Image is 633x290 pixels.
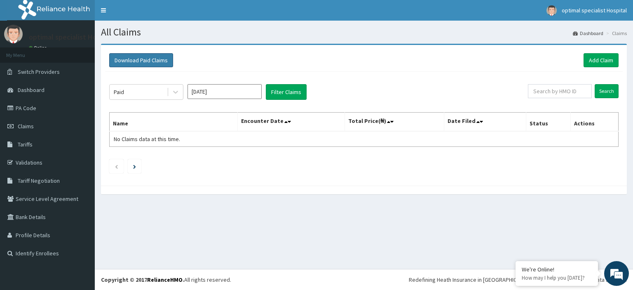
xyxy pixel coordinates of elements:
[95,269,633,290] footer: All rights reserved.
[266,84,307,100] button: Filter Claims
[109,53,173,67] button: Download Paid Claims
[147,276,183,283] a: RelianceHMO
[18,68,60,75] span: Switch Providers
[345,113,444,132] th: Total Price(₦)
[522,266,592,273] div: We're Online!
[18,86,45,94] span: Dashboard
[133,163,136,170] a: Next page
[114,88,124,96] div: Paid
[528,84,592,98] input: Search by HMO ID
[604,30,627,37] li: Claims
[101,276,184,283] strong: Copyright © 2017 .
[18,123,34,130] span: Claims
[522,274,592,281] p: How may I help you today?
[238,113,345,132] th: Encounter Date
[573,30,603,37] a: Dashboard
[18,141,33,148] span: Tariffs
[409,276,627,284] div: Redefining Heath Insurance in [GEOGRAPHIC_DATA] using Telemedicine and Data Science!
[444,113,526,132] th: Date Filed
[562,7,627,14] span: optimal specialist Hospital
[188,84,262,99] input: Select Month and Year
[18,177,60,184] span: Tariff Negotiation
[570,113,618,132] th: Actions
[114,135,180,143] span: No Claims data at this time.
[595,84,619,98] input: Search
[110,113,238,132] th: Name
[584,53,619,67] a: Add Claim
[115,163,118,170] a: Previous page
[4,25,23,43] img: User Image
[526,113,570,132] th: Status
[29,45,49,51] a: Online
[101,27,627,38] h1: All Claims
[29,33,115,41] p: optimal specialist Hospital
[546,5,557,16] img: User Image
